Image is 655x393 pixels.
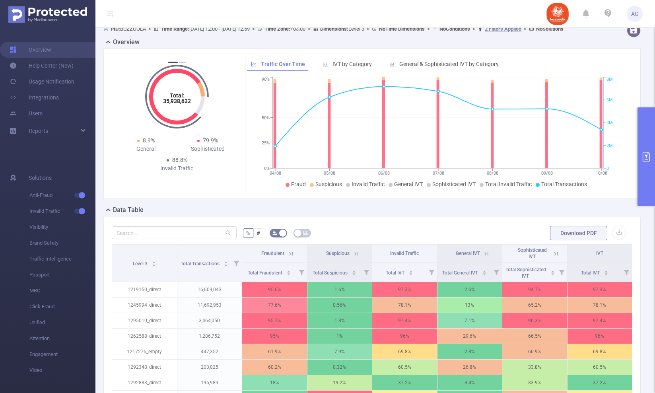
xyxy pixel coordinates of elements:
[177,282,242,297] p: 16,609,043
[437,329,502,344] p: 29.6%
[287,269,291,272] i: icon: caret-up
[29,235,95,251] span: Brand Safety
[556,263,567,282] i: Filter menu
[307,313,372,328] p: 1.8%
[372,344,437,359] p: 69.8%
[456,251,480,256] span: General IVT
[112,313,177,328] p: 1295010_direct
[399,61,499,67] span: General & Sophisticated IVT by Category
[502,375,567,390] p: 33.9%
[29,267,95,283] span: Passport
[502,282,567,297] p: 94.7%
[372,282,437,297] p: 97.3%
[541,171,553,176] tspan: 09/08
[352,269,356,274] div: Sort
[203,137,218,144] span: 79.9%
[29,315,95,331] span: Unified
[568,344,632,359] p: 69.8%
[352,181,385,187] span: Invalid Traffic
[242,344,307,359] p: 61.9%
[409,272,413,274] i: icon: caret-down
[482,269,487,272] i: icon: caret-up
[29,331,95,346] span: Attention
[112,360,177,375] p: 1292348_direct
[112,282,177,297] p: 1219150_direct
[305,26,313,32] span: >
[113,37,140,47] h2: Overview
[10,89,59,105] a: Integrations
[372,360,437,375] p: 60.5%
[502,329,567,344] p: 66.5%
[550,269,555,274] div: Sort
[251,61,257,67] i: icon: line-chart
[485,26,521,32] u: 2 Filters Applied
[470,26,478,32] span: >
[439,26,470,32] b: No Conditions
[326,251,350,256] span: Suspicious
[541,181,587,187] span: Total Transactions
[181,261,221,267] span: Total Transactions
[568,282,632,297] p: 97.3%
[307,298,372,313] p: 0.56%
[242,329,307,344] p: 95%
[262,141,270,146] tspan: 25%
[172,157,187,163] span: 88.8%
[264,166,270,171] tspan: 0%
[364,26,372,32] span: >
[29,187,95,203] span: Anti-Fraud
[352,272,356,274] i: icon: caret-down
[604,269,608,274] div: Sort
[372,313,437,328] p: 97.4%
[307,329,372,344] p: 1%
[550,226,607,240] button: Download PDF
[112,344,177,359] p: 1217276_empty
[177,145,239,153] div: Sophisticated
[29,299,95,315] span: Click Fraud
[437,360,502,375] p: 26.8%
[606,121,613,126] tspan: 4M
[224,260,228,263] i: icon: caret-up
[103,26,111,31] i: icon: user
[224,260,228,265] div: Sort
[29,251,95,267] span: Traffic Intelligence
[29,362,95,378] span: Video
[177,313,242,328] p: 3,464,050
[482,272,487,274] i: icon: caret-down
[161,26,189,32] b: Time Range:
[177,329,242,344] p: 1,286,752
[502,313,567,328] p: 90.3%
[287,272,291,274] i: icon: caret-down
[621,263,632,282] i: Filter menu
[521,26,529,32] span: >
[390,251,419,256] span: Invalid Traffic
[10,58,74,74] a: Help Center (New)
[29,283,95,299] span: MRC
[408,269,413,274] div: Sort
[261,61,305,67] span: Traffic Over Time
[146,26,154,32] span: >
[320,26,364,32] span: Level 3
[606,143,613,148] tspan: 2M
[502,298,567,313] p: 65.2%
[442,270,479,276] span: Total General IVT
[550,272,555,274] i: icon: caret-down
[250,26,257,32] span: >
[332,61,372,67] span: IVT by Category
[324,171,335,176] tspan: 05/08
[152,263,156,266] i: icon: caret-down
[286,269,291,274] div: Sort
[152,260,156,263] i: icon: caret-up
[179,62,186,63] button: 2
[177,360,242,375] p: 203,025
[303,230,308,235] i: icon: table
[224,263,228,266] i: icon: caret-down
[568,360,632,375] p: 60.5%
[242,313,307,328] p: 95.7%
[482,269,487,274] div: Sort
[113,205,144,215] h2: Data Table
[307,344,372,359] p: 7.9%
[581,270,601,276] span: Total IVT
[485,181,532,187] span: Total Invalid Traffic
[248,270,284,276] span: Total Fraudulent
[10,105,43,121] a: Users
